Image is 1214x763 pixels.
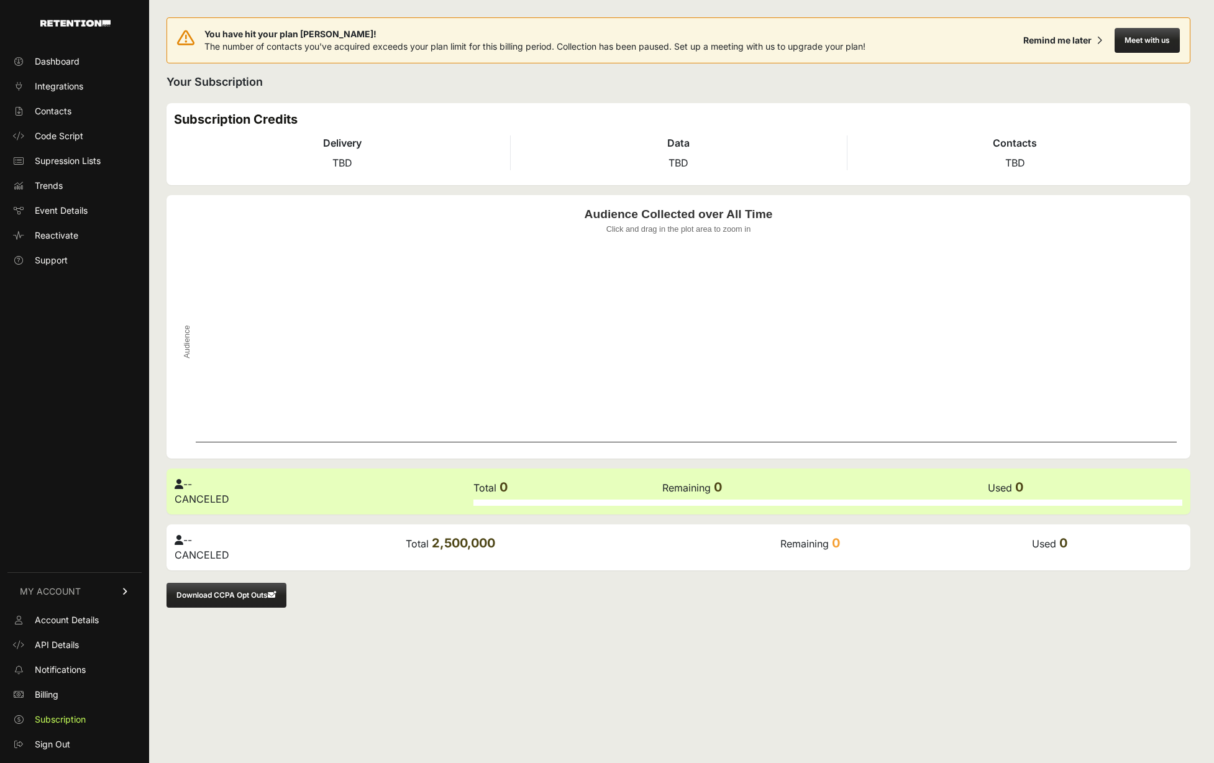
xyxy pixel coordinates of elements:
span: TBD [1005,157,1025,169]
span: Dashboard [35,55,80,68]
label: Used [988,482,1012,494]
a: Supression Lists [7,151,142,171]
a: MY ACCOUNT [7,572,142,610]
td: CANCELED [174,532,405,563]
span: Trends [35,180,63,192]
span: Contacts [35,105,71,117]
a: Notifications [7,660,142,680]
label: Total [473,482,496,494]
span: Supression Lists [35,155,101,167]
text: Audience Collected over All Time [585,208,773,221]
img: Retention.com [40,20,111,27]
td: CANCELED [174,476,473,507]
label: Used [1032,537,1056,550]
span: Event Details [35,204,88,217]
span: 0 [1015,480,1023,495]
button: Remind me later [1018,29,1107,52]
span: Subscription [35,713,86,726]
span: Notifications [35,664,86,676]
span: The number of contacts you've acquired exceeds your plan limit for this billing period. Collectio... [204,41,865,52]
a: Support [7,250,142,270]
a: Code Script [7,126,142,146]
a: Sign Out [7,734,142,754]
h4: Delivery [174,135,510,150]
span: 2,500,000 [432,536,495,551]
span: Code Script [35,130,83,142]
a: API Details [7,635,142,655]
label: Remaining [780,537,829,550]
span: 0 [832,536,840,551]
span: 0 [1059,536,1067,551]
span: Reactivate [35,229,78,242]
label: Total [406,537,429,550]
label: Remaining [662,482,711,494]
text: Click and drag in the plot area to zoom in [606,224,751,234]
button: Meet with us [1115,28,1180,53]
a: Trends [7,176,142,196]
span: TBD [332,157,352,169]
a: Integrations [7,76,142,96]
a: Contacts [7,101,142,121]
a: Billing [7,685,142,705]
div: -- [175,532,404,547]
h4: Data [511,135,846,150]
h2: Your Subscription [167,73,1190,91]
svg: Audience Collected over All Time [174,203,1183,451]
h3: Subscription Credits [174,111,1183,128]
a: Reactivate [7,226,142,245]
text: Audience [182,325,191,358]
a: Account Details [7,610,142,630]
a: Event Details [7,201,142,221]
span: API Details [35,639,79,651]
span: You have hit your plan [PERSON_NAME]! [204,28,865,40]
span: Account Details [35,614,99,626]
span: MY ACCOUNT [20,585,81,598]
a: Dashboard [7,52,142,71]
div: Remind me later [1023,34,1092,47]
button: Download CCPA Opt Outs [167,583,286,608]
span: Support [35,254,68,267]
span: Billing [35,688,58,701]
span: TBD [669,157,688,169]
a: Subscription [7,710,142,729]
div: -- [175,477,472,491]
span: Integrations [35,80,83,93]
span: 0 [500,480,508,495]
h4: Contacts [847,135,1183,150]
span: 0 [714,480,722,495]
span: Sign Out [35,738,70,751]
